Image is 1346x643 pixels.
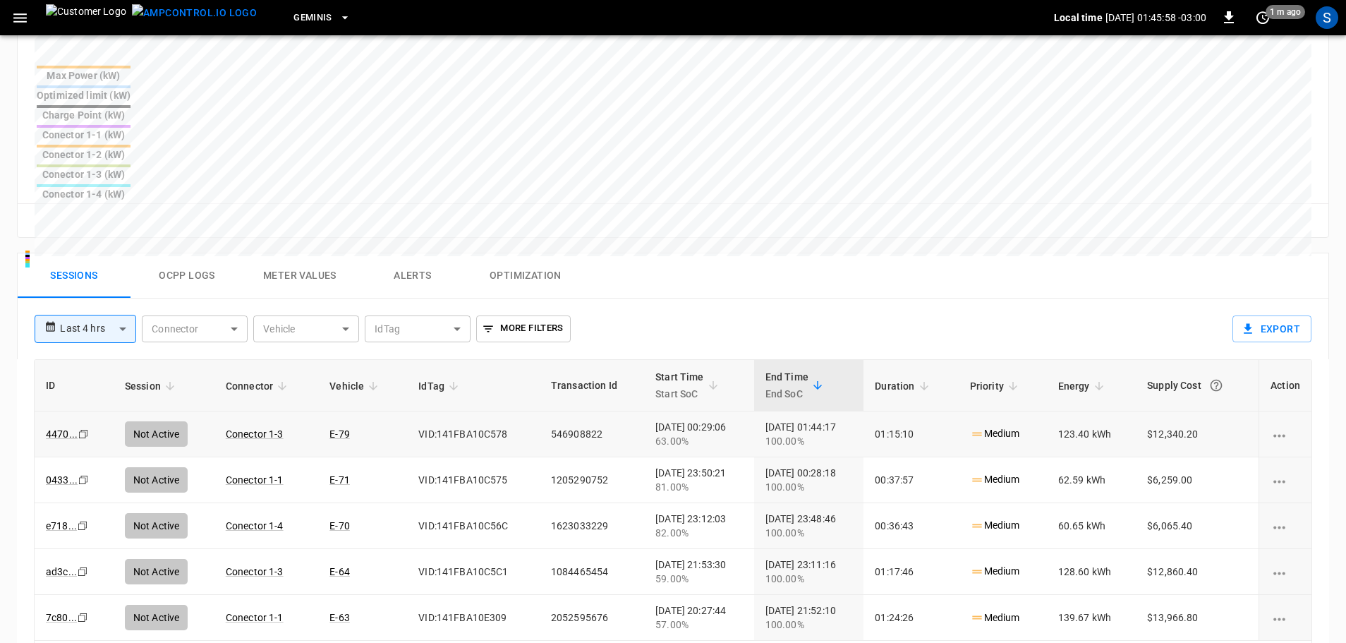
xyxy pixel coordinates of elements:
span: Vehicle [329,378,382,395]
button: Export [1232,316,1311,342]
div: 100.00% [765,572,853,586]
div: Not Active [125,559,188,584]
a: Conector 1-4 [226,520,284,531]
p: Medium [970,611,1020,625]
div: End Time [765,368,808,402]
div: charging session options [1271,565,1300,579]
p: Medium [970,564,1020,579]
td: 1623033229 [540,503,644,549]
td: VID:141FBA10E309 [407,595,540,641]
div: 81.00% [655,480,743,494]
div: charging session options [1271,611,1300,625]
th: ID [35,360,114,411]
span: Session [125,378,179,395]
div: 59.00% [655,572,743,586]
a: Conector 1-1 [226,612,284,623]
button: Alerts [356,253,469,299]
div: 82.00% [655,526,743,540]
div: [DATE] 23:12:03 [655,512,743,540]
span: End TimeEnd SoC [765,368,827,402]
div: Not Active [125,605,188,630]
td: $12,860.40 [1136,549,1259,595]
div: [DATE] 23:48:46 [765,512,853,540]
div: 57.00% [655,618,743,632]
a: E-63 [329,612,350,623]
div: charging session options [1271,473,1300,487]
div: charging session options [1271,519,1300,533]
span: IdTag [418,378,463,395]
p: Medium [970,518,1020,533]
button: Geminis [288,4,356,32]
button: Ocpp logs [131,253,243,299]
td: 01:24:26 [863,595,958,641]
div: [DATE] 21:53:30 [655,558,743,586]
td: 60.65 kWh [1047,503,1136,549]
button: The cost of your charging session based on your supply rates [1203,373,1229,398]
img: Customer Logo [46,4,126,31]
span: 1 m ago [1266,5,1305,19]
td: 01:17:46 [863,549,958,595]
div: profile-icon [1316,6,1338,29]
div: 100.00% [765,618,853,632]
a: E-64 [329,566,350,577]
div: 100.00% [765,526,853,540]
button: Sessions [18,253,131,299]
table: sessions table [35,360,1311,641]
button: More Filters [476,316,570,342]
a: E-70 [329,520,350,531]
div: [DATE] 20:27:44 [655,603,743,632]
span: Start TimeStart SoC [655,368,722,402]
td: $13,966.80 [1136,595,1259,641]
td: VID:141FBA10C5C1 [407,549,540,595]
td: 139.67 kWh [1047,595,1136,641]
button: Meter Values [243,253,356,299]
div: Not Active [125,513,188,539]
div: charging session options [1271,427,1300,441]
p: [DATE] 01:45:58 -03:00 [1105,11,1206,25]
div: copy [76,518,90,534]
td: 128.60 kWh [1047,549,1136,595]
p: End SoC [765,385,808,402]
td: VID:141FBA10C56C [407,503,540,549]
div: Start Time [655,368,704,402]
button: Optimization [469,253,582,299]
a: Conector 1-3 [226,566,284,577]
span: Energy [1058,378,1108,395]
div: 100.00% [765,480,853,494]
div: copy [76,610,90,625]
span: Priority [970,378,1022,395]
p: Local time [1054,11,1103,25]
div: [DATE] 21:52:10 [765,603,853,632]
span: Duration [875,378,933,395]
td: 00:36:43 [863,503,958,549]
th: Action [1259,360,1311,411]
td: 2052595676 [540,595,644,641]
img: ampcontrol.io logo [132,4,257,22]
div: Last 4 hrs [60,316,136,342]
td: $6,065.40 [1136,503,1259,549]
p: Start SoC [655,385,704,402]
span: Geminis [293,10,332,26]
th: Transaction Id [540,360,644,411]
div: [DATE] 23:11:16 [765,558,853,586]
div: copy [76,564,90,579]
div: Supply Cost [1147,373,1247,398]
span: Connector [226,378,291,395]
button: set refresh interval [1251,6,1274,29]
td: 1084465454 [540,549,644,595]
